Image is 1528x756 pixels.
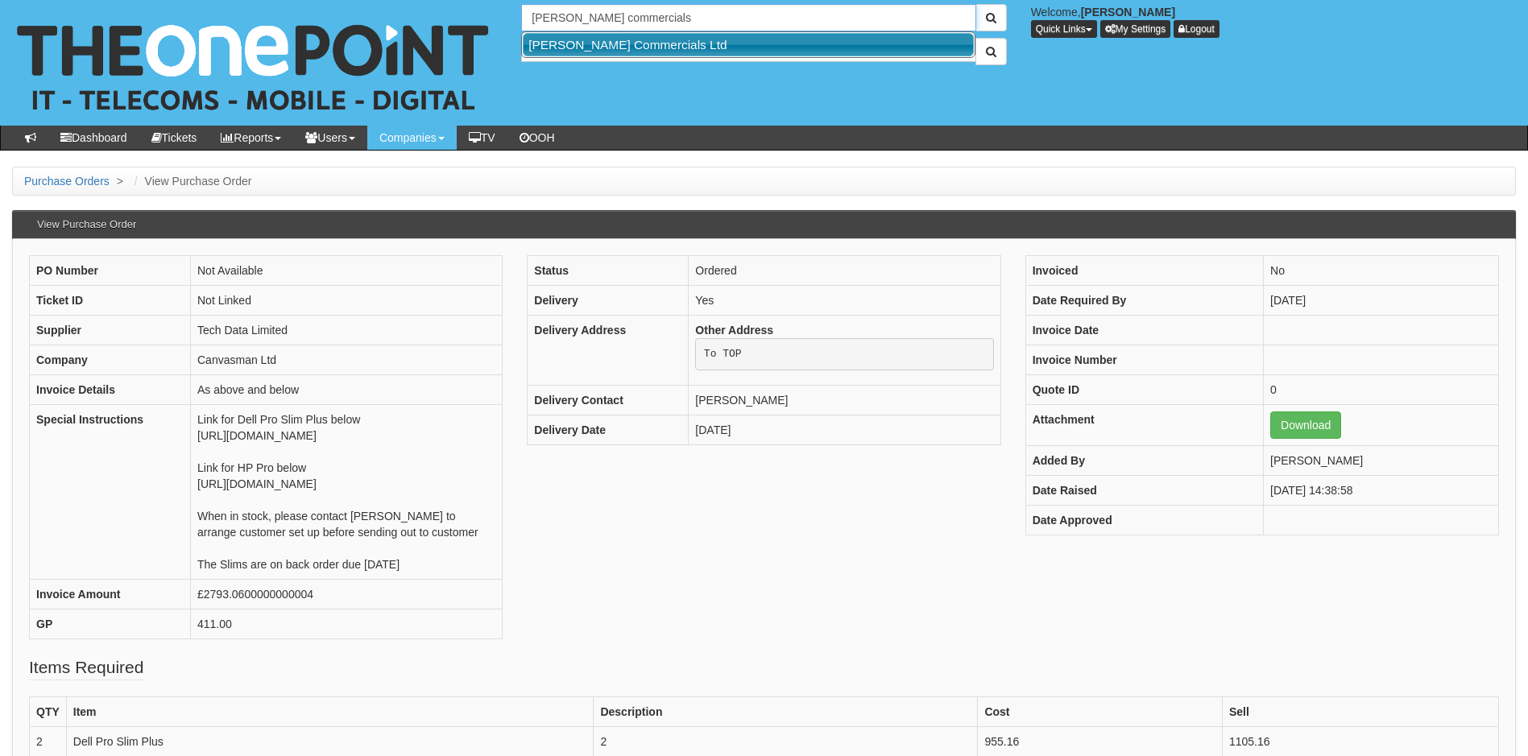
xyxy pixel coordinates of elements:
a: Download [1270,411,1341,439]
div: Welcome, [1019,4,1528,38]
th: Added By [1025,446,1263,476]
b: [PERSON_NAME] [1081,6,1175,19]
button: Quick Links [1031,20,1097,38]
th: Date Required By [1025,286,1263,316]
th: Invoice Amount [30,580,191,609]
th: Date Approved [1025,506,1263,535]
input: Search Companies [521,4,975,31]
th: PO Number [30,256,191,286]
td: Yes [689,286,1000,316]
th: Delivery Date [528,415,689,444]
td: £2793.0600000000004 [191,580,503,609]
td: [DATE] [689,415,1000,444]
th: Delivery Contact [528,385,689,415]
a: My Settings [1100,20,1171,38]
th: Invoice Details [30,375,191,405]
td: 411.00 [191,609,503,639]
td: [DATE] 14:38:58 [1264,476,1499,506]
th: Invoice Date [1025,316,1263,345]
span: > [113,175,127,188]
td: Not Linked [191,286,503,316]
legend: Items Required [29,655,143,680]
a: Tickets [139,126,209,150]
td: [PERSON_NAME] [1264,446,1499,476]
li: View Purchase Order [130,173,252,189]
th: Company [30,345,191,375]
a: Users [293,126,367,150]
td: Canvasman Ltd [191,345,503,375]
td: 0 [1264,375,1499,405]
a: OOH [507,126,567,150]
a: Logout [1174,20,1220,38]
th: Item [66,697,594,727]
th: Sell [1222,697,1498,727]
td: Tech Data Limited [191,316,503,345]
th: Ticket ID [30,286,191,316]
td: Ordered [689,256,1000,286]
td: [PERSON_NAME] [689,385,1000,415]
a: Purchase Orders [24,175,110,188]
th: Delivery Address [528,316,689,386]
b: Other Address [695,324,773,337]
th: Invoiced [1025,256,1263,286]
th: Special Instructions [30,405,191,580]
th: Supplier [30,316,191,345]
th: Description [594,697,978,727]
a: TV [457,126,507,150]
th: Attachment [1025,405,1263,446]
td: Not Available [191,256,503,286]
th: QTY [30,697,67,727]
td: No [1264,256,1499,286]
a: Reports [209,126,293,150]
a: Companies [367,126,457,150]
a: Dashboard [48,126,139,150]
th: Status [528,256,689,286]
th: Invoice Number [1025,345,1263,375]
td: As above and below [191,375,503,405]
th: GP [30,609,191,639]
td: [DATE] [1264,286,1499,316]
th: Delivery [528,286,689,316]
th: Cost [978,697,1223,727]
th: Quote ID [1025,375,1263,405]
a: [PERSON_NAME] Commercials Ltd [523,33,974,56]
h3: View Purchase Order [29,211,144,238]
td: Link for Dell Pro Slim Plus below [URL][DOMAIN_NAME] Link for HP Pro below [URL][DOMAIN_NAME] Whe... [191,405,503,580]
pre: To TOP [695,338,993,370]
th: Date Raised [1025,476,1263,506]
